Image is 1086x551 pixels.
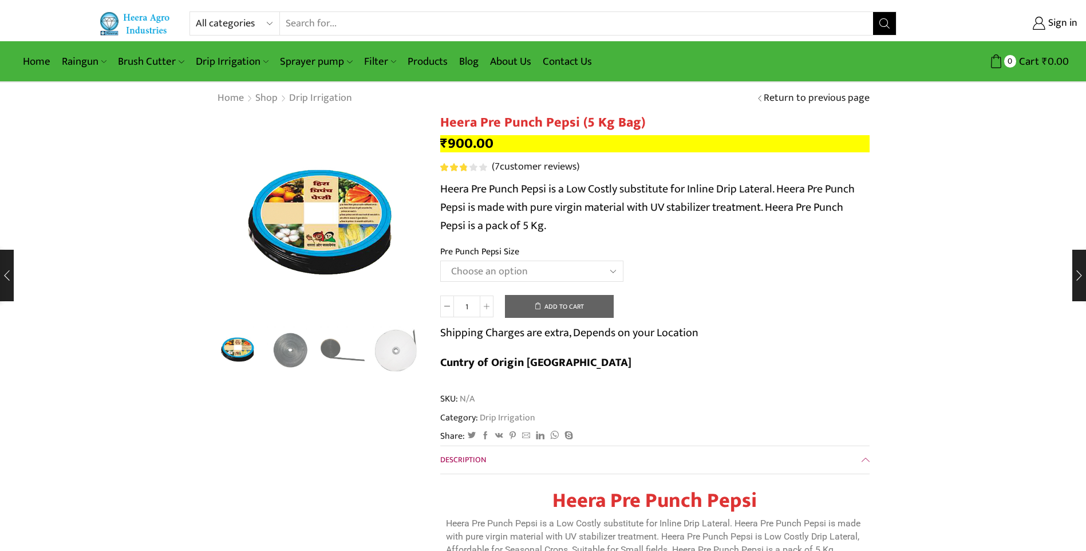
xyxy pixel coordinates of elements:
[440,411,535,424] span: Category:
[402,48,453,75] a: Products
[908,51,1069,72] a: 0 Cart ₹0.00
[552,483,757,518] strong: Heera Pre Punch Pepsi
[764,91,870,106] a: Return to previous page
[440,446,870,474] a: Description
[1045,16,1077,31] span: Sign in
[440,453,486,466] span: Description
[537,48,598,75] a: Contact Us
[873,12,896,35] button: Search button
[484,48,537,75] a: About Us
[217,91,353,106] nav: Breadcrumb
[440,163,467,171] span: Rated out of 5 based on customer ratings
[454,296,480,317] input: Product quantity
[453,48,484,75] a: Blog
[373,326,420,374] a: 5
[1004,55,1016,67] span: 0
[289,91,353,106] a: Drip Irrigation
[458,392,475,406] span: N/A
[440,115,870,131] h1: Heera Pre Punch Pepsi (5 Kg Bag)
[373,326,420,372] li: 4 / 5
[440,132,493,155] bdi: 900.00
[1016,54,1039,69] span: Cart
[214,325,262,372] img: Heera Pre Punch Pepsi
[190,48,274,75] a: Drip Irrigation
[217,115,423,321] div: 1 / 5
[17,48,56,75] a: Home
[495,158,500,175] span: 7
[320,326,368,374] a: 4
[440,163,489,171] span: 7
[267,326,314,374] a: Ok1
[914,13,1077,34] a: Sign in
[440,392,870,406] span: SKU:
[440,163,487,171] div: Rated 2.86 out of 5
[1042,53,1048,70] span: ₹
[440,132,448,155] span: ₹
[440,180,870,235] p: Heera Pre Punch Pepsi is a Low Costly substitute for Inline Drip Lateral. Heera Pre Punch Pepsi i...
[274,48,358,75] a: Sprayer pump
[1042,53,1069,70] bdi: 0.00
[440,430,465,443] span: Share:
[217,91,244,106] a: Home
[267,326,314,372] li: 2 / 5
[217,115,423,321] img: Heera Pre Punch Pepsi
[358,48,402,75] a: Filter
[56,48,112,75] a: Raingun
[320,326,368,372] li: 3 / 5
[112,48,189,75] a: Brush Cutter
[440,324,698,342] p: Shipping Charges are extra, Depends on your Location
[280,12,872,35] input: Search for...
[214,326,262,372] li: 1 / 5
[440,245,519,258] label: Pre Punch Pepsi Size
[440,353,631,372] b: Cuntry of Origin [GEOGRAPHIC_DATA]
[255,91,278,106] a: Shop
[505,295,614,318] button: Add to cart
[492,160,579,175] a: (7customer reviews)
[478,410,535,425] a: Drip Irrigation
